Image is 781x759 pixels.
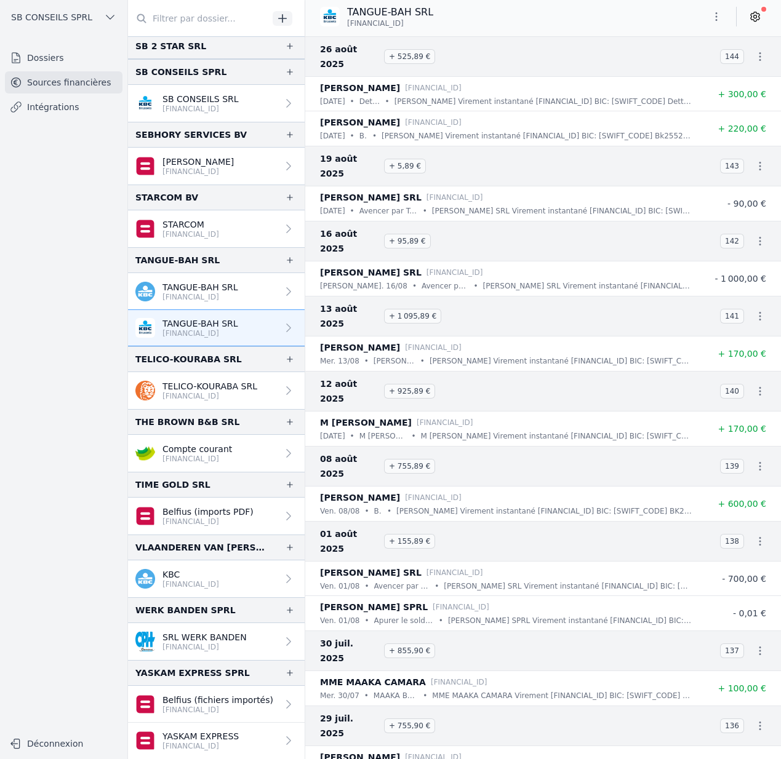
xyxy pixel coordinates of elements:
div: • [372,130,377,142]
p: mer. 30/07 [320,689,359,702]
p: [PERSON_NAME] [162,156,234,168]
p: [FINANCIAL_ID] [162,579,219,589]
span: - 700,00 € [722,574,766,584]
span: 13 août 2025 [320,301,379,331]
p: Compte courant [162,443,232,455]
p: [PERSON_NAME] [320,490,400,505]
span: 16 août 2025 [320,226,379,256]
p: [FINANCIAL_ID] [417,416,473,429]
span: + 600,00 € [718,499,766,509]
p: Avencer par Tangue Bah SRL total [359,205,418,217]
p: M [PERSON_NAME] [359,430,407,442]
div: • [420,355,425,367]
span: 19 août 2025 [320,151,379,181]
p: ven. 01/08 [320,614,359,627]
div: • [412,280,417,292]
p: [PERSON_NAME] Virement instantané [FINANCIAL_ID] BIC: [SWIFT_CODE] Dettes 10.24 heures [395,95,692,108]
p: [FINANCIAL_ID] [405,116,462,129]
p: M [PERSON_NAME] [320,415,412,430]
span: + 755,89 € [384,459,435,474]
p: Dettes [359,95,380,108]
p: TANGUE-BAH SRL [347,5,433,20]
div: TIME GOLD SRL [135,477,210,492]
p: [PERSON_NAME] SRL Virement instantané [FINANCIAL_ID] BIC: [SWIFT_CODE] Avencer par Tangue Bah SRL... [432,205,692,217]
span: 143 [720,159,744,173]
img: kbc.png [135,282,155,301]
img: BANQUE_CPH_CPHBBE75XXX.png [135,632,155,651]
div: • [364,614,369,627]
p: [FINANCIAL_ID] [433,601,489,613]
p: [FINANCIAL_ID] [162,229,219,239]
p: [PERSON_NAME] SRL Virement instantané [FINANCIAL_ID] BIC: [SWIFT_CODE] Avencer par Tangue Bah SRL... [444,580,692,592]
p: [FINANCIAL_ID] [162,104,239,114]
button: Déconnexion [5,734,122,753]
span: - 0,01 € [733,608,766,618]
p: [DATE] [320,130,345,142]
img: belfius.png [135,506,155,526]
p: MAAKA BOOM [374,689,418,702]
p: [PERSON_NAME] [320,81,400,95]
span: 141 [720,309,744,324]
div: • [411,430,415,442]
button: SB CONSEILS SPRL [5,7,122,27]
div: • [439,614,443,627]
span: SB CONSEILS SPRL [11,11,92,23]
div: • [387,505,391,517]
p: [FINANCIAL_ID] [405,491,462,504]
img: belfius.png [135,731,155,750]
div: • [364,505,369,517]
p: [FINANCIAL_ID] [162,454,232,464]
p: [DATE] [320,430,345,442]
a: TANGUE-BAH SRL [FINANCIAL_ID] [128,273,305,310]
span: 08 août 2025 [320,451,379,481]
span: 29 juil. 2025 [320,711,379,741]
div: SB CONSEILS SPRL [135,65,226,79]
a: STARCOM [FINANCIAL_ID] [128,210,305,247]
p: [DATE] [320,95,345,108]
img: KBC_BRUSSELS_KREDBEBB.png [320,7,340,26]
p: Avencer par Tangue Bah SRL total [422,280,468,292]
p: [PERSON_NAME] [320,115,400,130]
img: kbc.png [135,569,155,589]
p: ven. 01/08 [320,580,359,592]
p: [PERSON_NAME]. 16/08 [320,280,407,292]
p: [FINANCIAL_ID] [427,266,483,279]
span: 140 [720,384,744,399]
div: • [364,580,369,592]
a: Belfius (imports PDF) [FINANCIAL_ID] [128,498,305,534]
p: [FINANCIAL_ID] [162,167,234,177]
div: • [350,95,354,108]
div: TELICO-KOURABA SRL [135,352,242,367]
p: KBC [162,568,219,581]
a: Dossiers [5,47,122,69]
span: 138 [720,534,744,549]
div: • [350,205,354,217]
p: SRL WERK BANDEN [162,631,247,643]
p: Avencer par Tangue Bah SRL total [374,580,430,592]
a: Sources financières [5,71,122,93]
p: [FINANCIAL_ID] [162,292,238,302]
div: • [423,689,427,702]
div: • [350,130,354,142]
p: [FINANCIAL_ID] [162,517,254,527]
p: TELICO-KOURABA SRL [162,380,257,392]
div: • [350,430,354,442]
img: KBC_BRUSSELS_KREDBEBB.png [135,318,155,338]
p: [PERSON_NAME] [374,355,415,367]
p: [DATE] [320,205,345,217]
span: + 100,00 € [718,683,766,693]
p: Belfius (fichiers importés) [162,694,273,706]
a: KBC [FINANCIAL_ID] [128,560,305,597]
span: + 300,00 € [718,89,766,99]
p: [PERSON_NAME] SRL Virement instantané [FINANCIAL_ID] BIC: [SWIFT_CODE] Avencer par Tangue Bah SRL... [483,280,692,292]
p: [PERSON_NAME] SPRL Virement instantané [FINANCIAL_ID] BIC: [SWIFT_CODE] Apurer le solde négatif d... [448,614,692,627]
img: crelan.png [135,443,155,463]
a: Compte courant [FINANCIAL_ID] [128,435,305,472]
p: [FINANCIAL_ID] [162,391,257,401]
p: [FINANCIAL_ID] [427,191,483,204]
img: ing.png [135,381,155,400]
img: belfius-1.png [135,156,155,176]
p: [PERSON_NAME] [320,340,400,355]
a: TELICO-KOURABA SRL [FINANCIAL_ID] [128,372,305,409]
a: TANGUE-BAH SRL [FINANCIAL_ID] [128,310,305,346]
